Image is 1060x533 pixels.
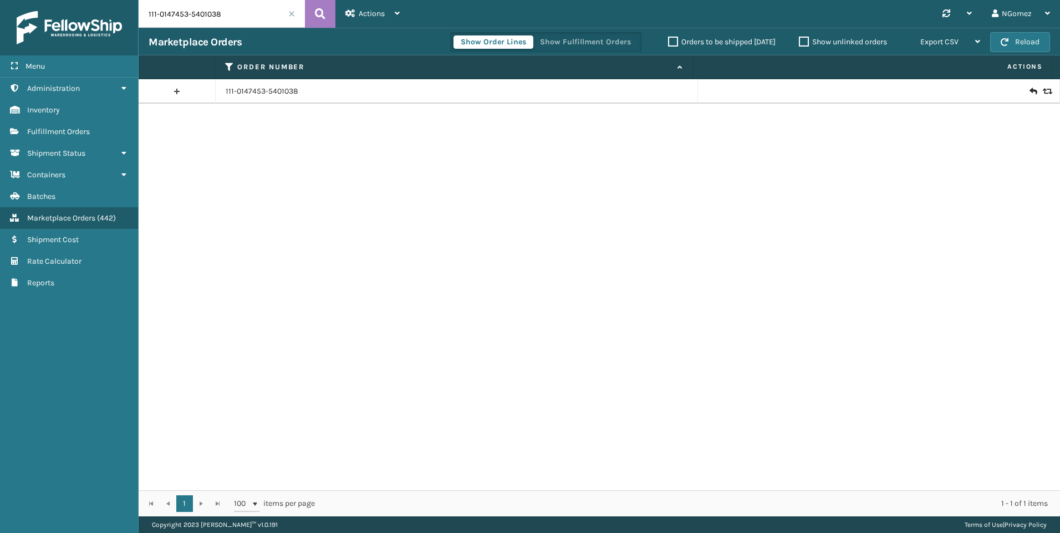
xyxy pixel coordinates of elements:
h3: Marketplace Orders [149,35,242,49]
p: Copyright 2023 [PERSON_NAME]™ v 1.0.191 [152,516,278,533]
div: 1 - 1 of 1 items [330,498,1048,509]
div: | [965,516,1047,533]
a: Privacy Policy [1005,521,1047,529]
span: Shipment Cost [27,235,79,244]
a: Terms of Use [965,521,1003,529]
button: Show Order Lines [453,35,533,49]
span: Inventory [27,105,60,115]
span: Reports [27,278,54,288]
label: Orders to be shipped [DATE] [668,37,776,47]
i: Create Return Label [1030,86,1036,97]
button: Show Fulfillment Orders [533,35,638,49]
span: Batches [27,192,55,201]
a: 111-0147453-5401038 [226,86,298,97]
span: Shipment Status [27,148,85,158]
img: logo [17,11,122,44]
span: Marketplace Orders [27,213,95,223]
span: Actions [359,9,385,18]
button: Reload [990,32,1050,52]
span: Containers [27,170,65,180]
span: 100 [234,498,251,509]
span: Actions [697,58,1049,76]
span: Administration [27,84,80,93]
span: ( 442 ) [97,213,116,223]
label: Show unlinked orders [799,37,887,47]
span: Menu [26,61,45,71]
span: items per page [234,495,315,512]
a: 1 [176,495,193,512]
label: Order Number [237,62,672,72]
span: Fulfillment Orders [27,127,90,136]
span: Export CSV [920,37,959,47]
span: Rate Calculator [27,257,81,266]
i: Replace [1043,88,1049,95]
